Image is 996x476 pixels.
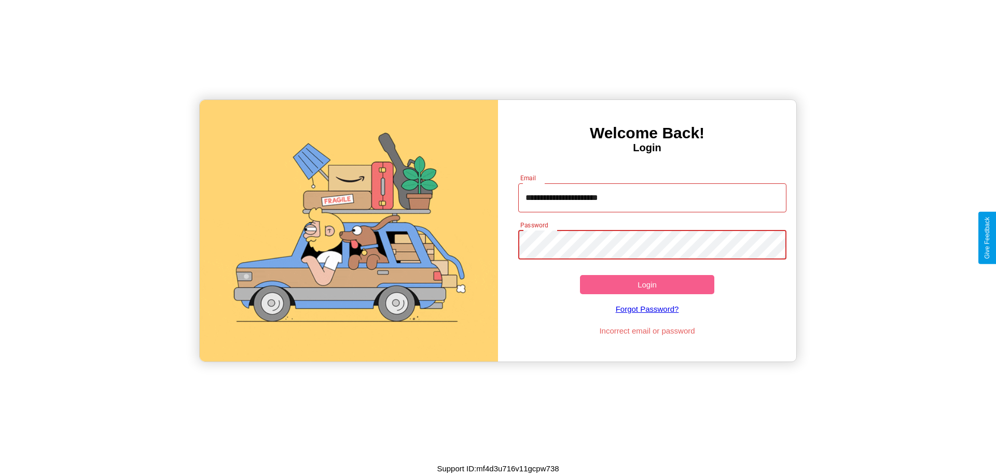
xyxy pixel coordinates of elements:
[200,100,498,362] img: gif
[513,294,782,324] a: Forgot Password?
[984,217,991,259] div: Give Feedback
[498,142,796,154] h4: Login
[437,461,559,475] p: Support ID: mf4d3u716v11gcpw738
[580,275,714,294] button: Login
[513,324,782,338] p: Incorrect email or password
[520,174,536,182] label: Email
[520,221,548,229] label: Password
[498,124,796,142] h3: Welcome Back!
